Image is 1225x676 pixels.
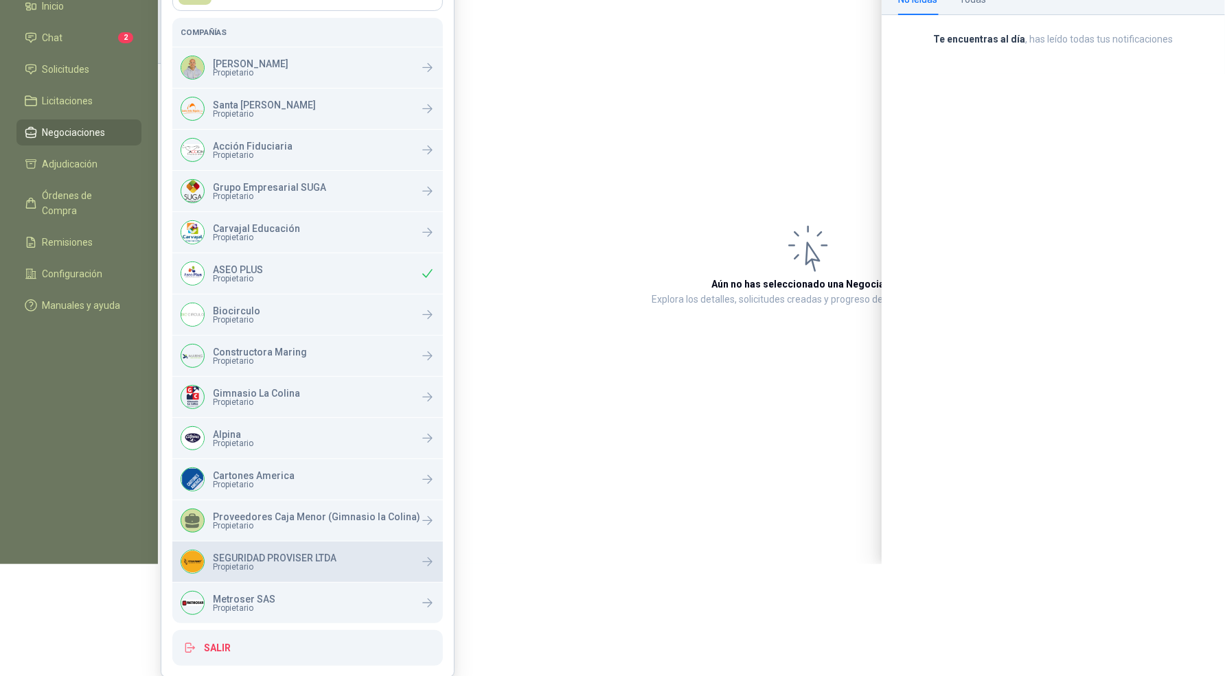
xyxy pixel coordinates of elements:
img: Company Logo [181,180,204,202]
p: Carvajal Educación [213,224,300,233]
img: Company Logo [181,550,204,573]
p: Santa [PERSON_NAME] [213,100,316,110]
p: [PERSON_NAME] [213,59,288,69]
a: Company LogoGrupo Empresarial SUGAPropietario [172,171,443,211]
span: Propietario [213,398,300,406]
a: Company LogoGimnasio La ColinaPropietario [172,377,443,417]
a: Company LogoCartones AmericaPropietario [172,459,443,500]
button: Salir [172,630,443,666]
a: Órdenes de Compra [16,183,141,224]
p: Grupo Empresarial SUGA [213,183,326,192]
img: Company Logo [181,592,204,614]
span: Órdenes de Compra [43,188,128,218]
a: Company LogoAlpinaPropietario [172,418,443,458]
span: Propietario [213,69,288,77]
span: Propietario [213,439,253,447]
a: Company LogoConstructora MaringPropietario [172,336,443,376]
a: Remisiones [16,229,141,255]
img: Company Logo [181,468,204,491]
a: Configuración [16,261,141,287]
img: Company Logo [181,427,204,450]
a: Company LogoSEGURIDAD PROVISER LTDAPropietario [172,541,443,582]
span: Chat [43,30,63,45]
a: Company LogoAcción FiduciariaPropietario [172,130,443,170]
p: Proveedores Caja Menor (Gimnasio la Colina) [213,512,420,522]
p: Biocirculo [213,306,260,316]
p: ASEO PLUS [213,265,263,275]
span: 2 [118,32,133,43]
span: Propietario [213,275,263,283]
p: Alpina [213,430,253,439]
img: Company Logo [181,97,204,120]
span: Propietario [213,522,420,530]
p: Cartones America [213,471,295,480]
a: Adjudicación [16,151,141,177]
span: Remisiones [43,235,93,250]
img: Company Logo [181,139,204,161]
span: Configuración [43,266,103,281]
a: Company LogoBiocirculoPropietario [172,294,443,335]
span: Licitaciones [43,93,93,108]
img: Company Logo [181,303,204,326]
a: Company LogoCarvajal EducaciónPropietario [172,212,443,253]
a: Proveedores Caja Menor (Gimnasio la Colina)Propietario [172,500,443,541]
span: Propietario [213,233,300,242]
p: Gimnasio La Colina [213,388,300,398]
span: Propietario [213,316,260,324]
a: Manuales y ayuda [16,292,141,318]
span: Propietario [213,480,295,489]
a: Company LogoMetroser SASPropietario [172,583,443,623]
a: Company Logo[PERSON_NAME]Propietario [172,47,443,88]
img: Company Logo [181,386,204,408]
p: , has leído todas tus notificaciones [898,32,1209,47]
span: Propietario [213,563,336,571]
img: Company Logo [181,56,204,79]
a: Licitaciones [16,88,141,114]
p: SEGURIDAD PROVISER LTDA [213,553,336,563]
div: Company LogoASEO PLUSPropietario [172,253,443,294]
span: Negociaciones [43,125,106,140]
b: Te encuentras al día [934,34,1026,45]
p: Metroser SAS [213,594,275,604]
p: Acción Fiduciaria [213,141,293,151]
a: Solicitudes [16,56,141,82]
span: Propietario [213,604,275,612]
span: Manuales y ayuda [43,298,121,313]
span: Solicitudes [43,62,90,77]
img: Company Logo [181,221,204,244]
span: Adjudicación [43,156,98,172]
p: Constructora Maring [213,347,307,357]
img: Company Logo [181,262,204,285]
span: Propietario [213,357,307,365]
a: Negociaciones [16,119,141,145]
span: Propietario [213,110,316,118]
span: Propietario [213,151,293,159]
span: Propietario [213,192,326,200]
a: Company LogoSanta [PERSON_NAME]Propietario [172,89,443,129]
img: Company Logo [181,345,204,367]
h5: Compañías [181,26,435,38]
a: Chat2 [16,25,141,51]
